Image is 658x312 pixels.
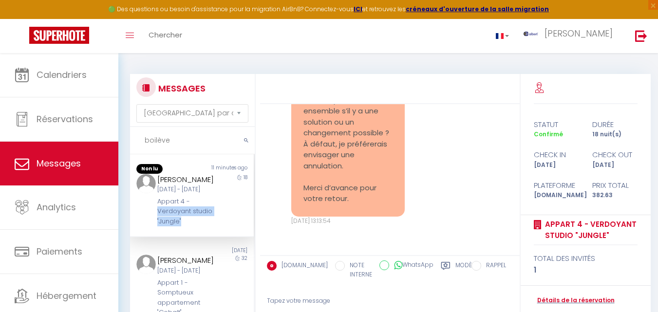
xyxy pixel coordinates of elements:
[149,30,182,40] span: Chercher
[192,247,254,255] div: [DATE]
[455,261,481,281] label: Modèles
[37,113,93,125] span: Réservations
[527,161,585,170] div: [DATE]
[389,260,433,271] label: WhatsApp
[37,157,81,169] span: Messages
[481,261,506,272] label: RAPPEL
[534,253,638,264] div: total des invités
[157,266,217,275] div: [DATE] - [DATE]
[585,149,644,161] div: check out
[534,264,638,276] div: 1
[192,164,254,174] div: 11 minutes ago
[585,161,644,170] div: [DATE]
[37,245,82,257] span: Paiements
[542,219,638,241] a: Appart 4 - Verdoyant studio "Jungle"
[534,130,563,138] span: Confirmé
[527,119,585,130] div: statut
[157,174,217,185] div: [PERSON_NAME]
[37,69,87,81] span: Calendriers
[585,180,644,191] div: Prix total
[136,164,163,174] span: Non lu
[244,174,247,181] span: 18
[136,174,156,193] img: ...
[291,217,405,226] div: [DATE] 13:13:54
[406,5,549,13] a: créneaux d'ouverture de la salle migration
[345,261,372,279] label: NOTE INTERNE
[527,149,585,161] div: check in
[141,19,189,53] a: Chercher
[157,185,217,194] div: [DATE] - [DATE]
[136,255,156,274] img: ...
[242,255,247,262] span: 32
[130,127,255,154] input: Rechercher un mot clé
[585,191,644,200] div: 382.63
[635,30,647,42] img: logout
[156,77,206,99] h3: MESSAGES
[29,27,89,44] img: Super Booking
[8,4,37,33] button: Ouvrir le widget de chat LiveChat
[524,32,538,36] img: ...
[157,197,217,226] div: Appart 4 - Verdoyant studio "Jungle"
[516,19,625,53] a: ... [PERSON_NAME]
[545,27,613,39] span: [PERSON_NAME]
[277,261,328,272] label: [DOMAIN_NAME]
[585,130,644,139] div: 18 nuit(s)
[354,5,362,13] a: ICI
[37,290,96,302] span: Hébergement
[157,255,217,266] div: [PERSON_NAME]
[37,201,76,213] span: Analytics
[527,180,585,191] div: Plateforme
[534,296,615,305] a: Détails de la réservation
[527,191,585,200] div: [DOMAIN_NAME]
[585,119,644,130] div: durée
